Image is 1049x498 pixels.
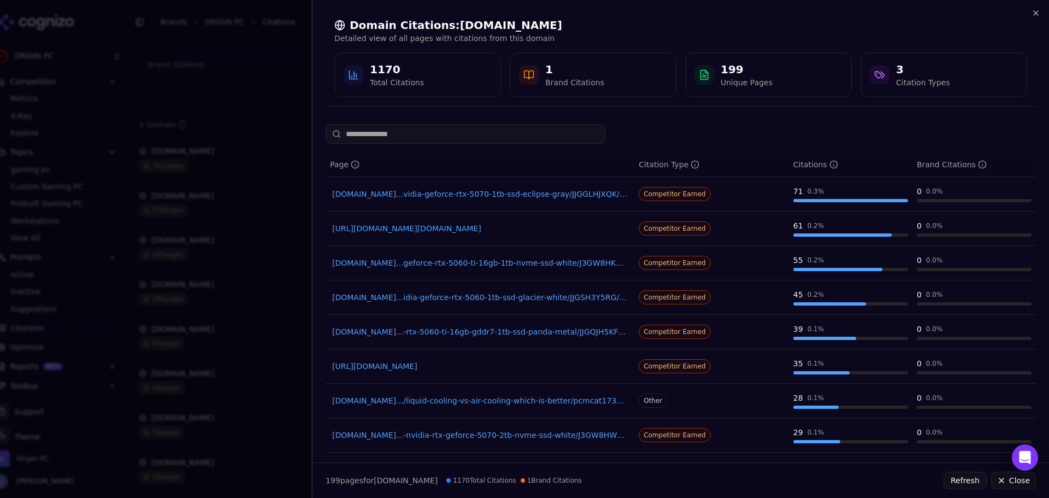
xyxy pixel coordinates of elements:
[326,153,634,177] th: page
[926,187,943,196] div: 0.0 %
[634,153,789,177] th: citationTypes
[793,427,803,438] div: 29
[926,325,943,333] div: 0.0 %
[917,255,922,266] div: 0
[793,324,803,335] div: 39
[332,395,628,406] a: [DOMAIN_NAME].../liquid-cooling-vs-air-cooling-which-is-better/pcmcat1730476911910
[808,359,824,368] div: 0.1 %
[808,290,824,299] div: 0.2 %
[639,221,711,236] span: Competitor Earned
[917,392,922,403] div: 0
[521,476,582,485] span: 1 Brand Citations
[926,221,943,230] div: 0.0 %
[789,153,912,177] th: totalCitationCount
[896,77,950,88] div: Citation Types
[896,62,950,77] div: 3
[926,290,943,299] div: 0.0 %
[917,427,922,438] div: 0
[332,361,628,372] a: [URL][DOMAIN_NAME]
[808,221,824,230] div: 0.2 %
[808,428,824,437] div: 0.1 %
[332,430,628,441] a: [DOMAIN_NAME]...-nvidia-rtx-geforce-5070-2tb-nvme-ssd-white/J3GW8HW5KG/sku/6618815
[912,153,1036,177] th: brandCitationCount
[793,358,803,369] div: 35
[370,77,424,88] div: Total Citations
[639,159,699,170] div: Citation Type
[721,77,773,88] div: Unique Pages
[793,392,803,403] div: 28
[332,292,628,303] a: [DOMAIN_NAME]...idia-geforce-rtx-5060-1tb-ssd-glacier-white/JJGSH3Y5RG/sku/6617092
[926,428,943,437] div: 0.0 %
[917,159,987,170] div: Brand Citations
[330,159,360,170] div: Page
[332,326,628,337] a: [DOMAIN_NAME]...-rtx-5060-ti-16gb-gddr7-1tb-ssd-panda-metal/JJGQJH5KFL/sku/6620425
[326,475,438,486] p: page s for
[917,358,922,369] div: 0
[793,255,803,266] div: 55
[545,77,604,88] div: Brand Citations
[332,223,628,234] a: [URL][DOMAIN_NAME][DOMAIN_NAME]
[332,189,628,200] a: [DOMAIN_NAME]...vidia-geforce-rtx-5070-1tb-ssd-eclipse-gray/JJGGLHJXQK/sku/6613961
[334,33,1027,44] p: Detailed view of all pages with citations from this domain
[793,159,838,170] div: Citations
[808,325,824,333] div: 0.1 %
[926,394,943,402] div: 0.0 %
[374,476,438,485] span: [DOMAIN_NAME]
[545,62,604,77] div: 1
[808,187,824,196] div: 0.3 %
[917,289,922,300] div: 0
[917,324,922,335] div: 0
[917,186,922,197] div: 0
[639,394,667,408] span: Other
[639,187,711,201] span: Competitor Earned
[639,290,711,304] span: Competitor Earned
[446,476,516,485] span: 1170 Total Citations
[639,256,711,270] span: Competitor Earned
[326,476,340,485] span: 199
[332,257,628,268] a: [DOMAIN_NAME]...geforce-rtx-5060-ti-16gb-1tb-nvme-ssd-white/J3GW8HKX4Z/sku/6633460
[639,325,711,339] span: Competitor Earned
[808,256,824,265] div: 0.2 %
[370,62,424,77] div: 1170
[793,186,803,197] div: 71
[917,220,922,231] div: 0
[926,256,943,265] div: 0.0 %
[926,359,943,368] div: 0.0 %
[334,17,1027,33] h2: Domain Citations: [DOMAIN_NAME]
[808,394,824,402] div: 0.1 %
[944,472,987,489] button: Refresh
[639,359,711,373] span: Competitor Earned
[793,220,803,231] div: 61
[721,62,773,77] div: 199
[639,428,711,442] span: Competitor Earned
[991,472,1036,489] button: Close
[793,289,803,300] div: 45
